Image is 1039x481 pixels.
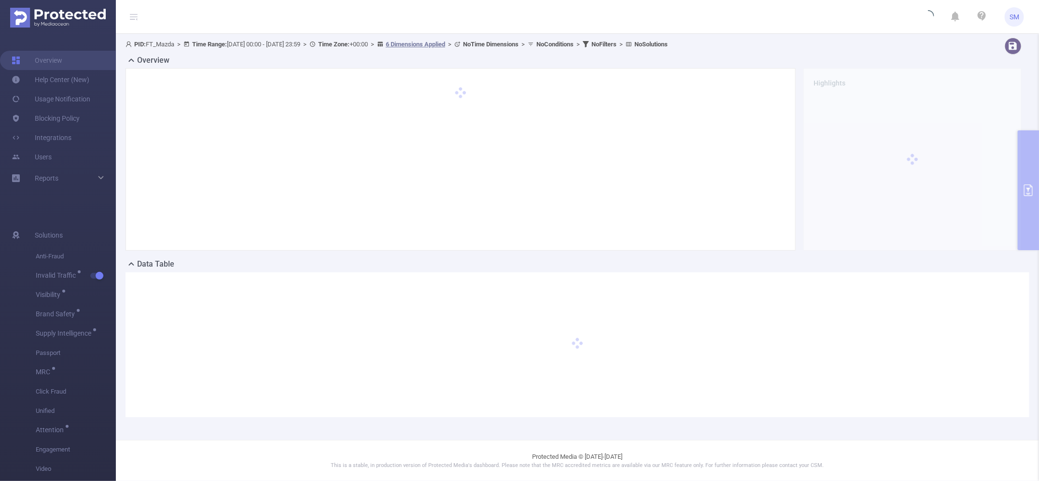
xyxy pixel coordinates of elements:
span: > [174,41,183,48]
b: Time Range: [192,41,227,48]
b: No Filters [591,41,617,48]
h2: Data Table [137,258,174,270]
a: Help Center (New) [12,70,89,89]
span: > [445,41,454,48]
span: > [574,41,583,48]
span: > [368,41,377,48]
a: Overview [12,51,62,70]
span: Engagement [36,440,116,459]
span: Unified [36,401,116,421]
span: Passport [36,343,116,363]
span: Reports [35,174,58,182]
b: No Time Dimensions [463,41,519,48]
h2: Overview [137,55,169,66]
span: Anti-Fraud [36,247,116,266]
u: 6 Dimensions Applied [386,41,445,48]
b: Time Zone: [318,41,350,48]
footer: Protected Media © [DATE]-[DATE] [116,440,1039,481]
span: FT_Mazda [DATE] 00:00 - [DATE] 23:59 +00:00 [126,41,668,48]
a: Users [12,147,52,167]
span: Click Fraud [36,382,116,401]
span: > [300,41,309,48]
a: Integrations [12,128,71,147]
span: Brand Safety [36,311,78,317]
span: Attention [36,426,67,433]
span: > [519,41,528,48]
span: Solutions [35,226,63,245]
span: Invalid Traffic [36,272,79,279]
span: MRC [36,368,54,375]
span: Video [36,459,116,479]
i: icon: loading [923,10,934,24]
img: Protected Media [10,8,106,28]
a: Reports [35,169,58,188]
span: SM [1010,7,1019,27]
p: This is a stable, in production version of Protected Media's dashboard. Please note that the MRC ... [140,462,1015,470]
i: icon: user [126,41,134,47]
span: > [617,41,626,48]
a: Usage Notification [12,89,90,109]
b: No Conditions [536,41,574,48]
span: Supply Intelligence [36,330,95,337]
b: No Solutions [634,41,668,48]
a: Blocking Policy [12,109,80,128]
b: PID: [134,41,146,48]
span: Visibility [36,291,64,298]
